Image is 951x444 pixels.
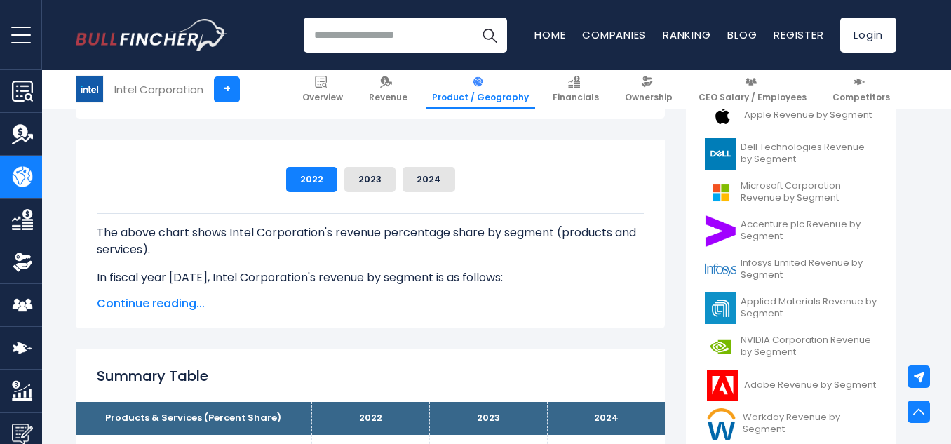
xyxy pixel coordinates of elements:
[663,27,710,42] a: Ranking
[214,76,240,102] a: +
[741,296,877,320] span: Applied Materials Revenue by Segment
[97,269,644,286] p: In fiscal year [DATE], Intel Corporation's revenue by segment is as follows:
[553,92,599,103] span: Financials
[705,292,736,324] img: AMAT logo
[472,18,507,53] button: Search
[403,167,455,192] button: 2024
[302,92,343,103] span: Overview
[696,173,886,212] a: Microsoft Corporation Revenue by Segment
[743,412,877,436] span: Workday Revenue by Segment
[705,408,738,440] img: WDAY logo
[832,92,890,103] span: Competitors
[369,92,407,103] span: Revenue
[311,402,429,435] th: 2022
[344,167,396,192] button: 2023
[696,212,886,250] a: Accenture plc Revenue by Segment
[696,250,886,289] a: Infosys Limited Revenue by Segment
[363,70,414,109] a: Revenue
[97,365,644,386] h2: Summary Table
[696,405,886,443] a: Workday Revenue by Segment
[97,224,644,258] p: The above chart shows Intel Corporation's revenue percentage share by segment (products and servi...
[432,92,529,103] span: Product / Geography
[12,252,33,273] img: Ownership
[76,19,227,51] img: Bullfincher logo
[619,70,679,109] a: Ownership
[727,27,757,42] a: Blog
[546,70,605,109] a: Financials
[826,70,896,109] a: Competitors
[76,19,227,51] a: Go to homepage
[76,76,103,102] img: INTC logo
[705,138,736,170] img: DELL logo
[286,167,337,192] button: 2022
[534,27,565,42] a: Home
[114,81,203,97] div: Intel Corporation
[696,328,886,366] a: NVIDIA Corporation Revenue by Segment
[426,70,535,109] a: Product / Geography
[744,379,876,391] span: Adobe Revenue by Segment
[696,96,886,135] a: Apple Revenue by Segment
[625,92,673,103] span: Ownership
[696,135,886,173] a: Dell Technologies Revenue by Segment
[741,219,877,243] span: Accenture plc Revenue by Segment
[705,331,736,363] img: NVDA logo
[705,100,740,131] img: AAPL logo
[696,289,886,328] a: Applied Materials Revenue by Segment
[840,18,896,53] a: Login
[76,402,311,435] th: Products & Services (Percent Share)
[705,215,736,247] img: ACN logo
[744,109,872,121] span: Apple Revenue by Segment
[429,402,547,435] th: 2023
[699,92,807,103] span: CEO Salary / Employees
[705,370,740,401] img: ADBE logo
[705,177,736,208] img: MSFT logo
[582,27,646,42] a: Companies
[696,366,886,405] a: Adobe Revenue by Segment
[741,257,877,281] span: Infosys Limited Revenue by Segment
[741,180,877,204] span: Microsoft Corporation Revenue by Segment
[97,295,644,312] span: Continue reading...
[705,254,736,285] img: INFY logo
[741,142,877,166] span: Dell Technologies Revenue by Segment
[296,70,349,109] a: Overview
[692,70,813,109] a: CEO Salary / Employees
[547,402,665,435] th: 2024
[774,27,823,42] a: Register
[741,335,877,358] span: NVIDIA Corporation Revenue by Segment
